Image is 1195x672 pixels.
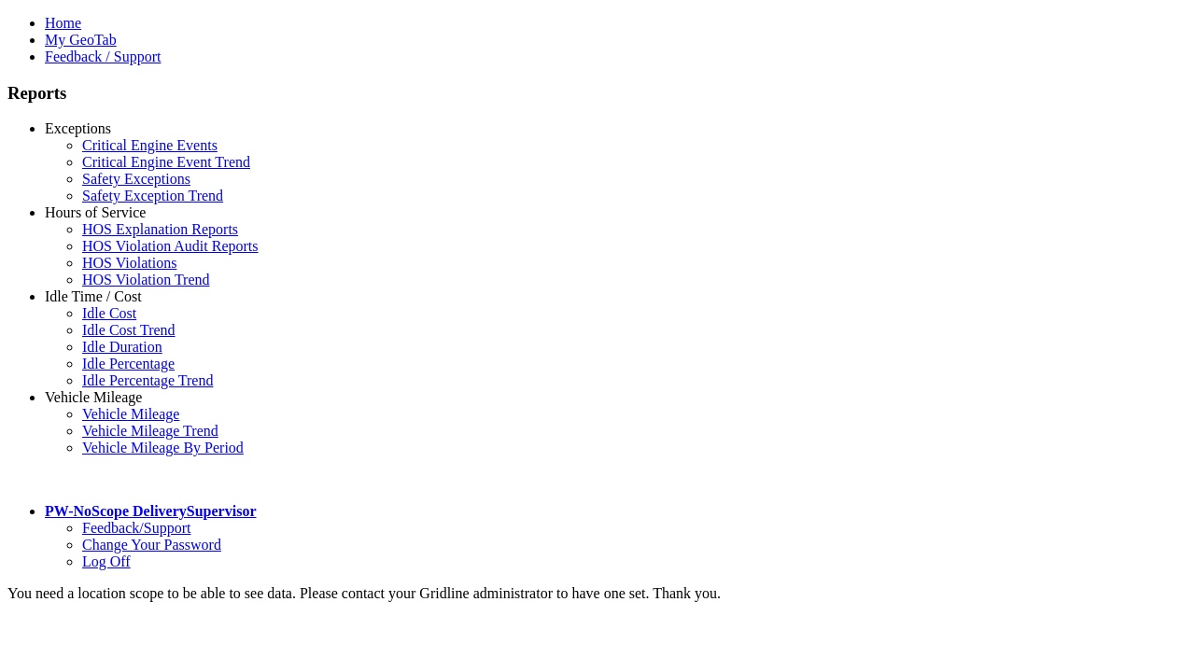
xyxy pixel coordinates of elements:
[82,238,259,254] a: HOS Violation Audit Reports
[82,520,190,536] a: Feedback/Support
[82,356,175,371] a: Idle Percentage
[82,154,250,170] a: Critical Engine Event Trend
[7,585,1188,602] div: You need a location scope to be able to see data. Please contact your Gridline administrator to h...
[82,137,218,153] a: Critical Engine Events
[45,503,256,519] a: PW-NoScope DeliverySupervisor
[82,305,136,321] a: Idle Cost
[45,204,146,220] a: Hours of Service
[82,406,179,422] a: Vehicle Mileage
[82,188,223,203] a: Safety Exception Trend
[82,322,176,338] a: Idle Cost Trend
[82,423,218,439] a: Vehicle Mileage Trend
[45,288,142,304] a: Idle Time / Cost
[82,372,213,388] a: Idle Percentage Trend
[82,553,131,569] a: Log Off
[82,537,221,553] a: Change Your Password
[82,221,238,237] a: HOS Explanation Reports
[45,49,161,64] a: Feedback / Support
[82,440,244,455] a: Vehicle Mileage By Period
[45,15,81,31] a: Home
[82,255,176,271] a: HOS Violations
[7,83,1188,104] h3: Reports
[45,389,142,405] a: Vehicle Mileage
[82,272,210,287] a: HOS Violation Trend
[82,339,162,355] a: Idle Duration
[45,32,117,48] a: My GeoTab
[82,171,190,187] a: Safety Exceptions
[45,120,111,136] a: Exceptions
